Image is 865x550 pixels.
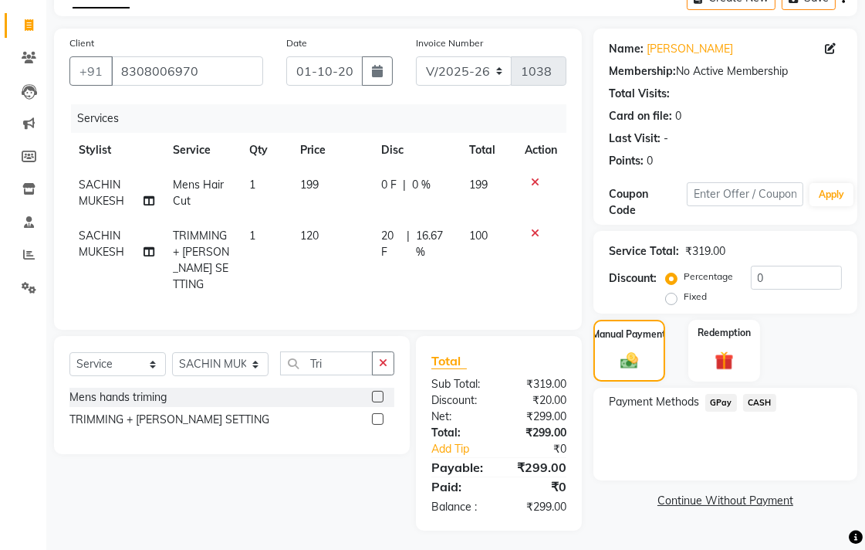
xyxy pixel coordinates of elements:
[412,177,431,193] span: 0 %
[609,153,644,169] div: Points:
[79,229,124,259] span: SACHIN MUKESH
[403,177,406,193] span: |
[416,36,483,50] label: Invoice Number
[300,178,319,192] span: 199
[420,458,499,477] div: Payable:
[647,41,733,57] a: [PERSON_NAME]
[593,328,667,341] label: Manual Payment
[609,108,672,124] div: Card on file:
[609,63,842,80] div: No Active Membership
[499,409,579,425] div: ₹299.00
[280,351,373,375] input: Search or Scan
[69,36,94,50] label: Client
[407,228,410,260] span: |
[173,229,229,291] span: TRIMMING + [PERSON_NAME] SETTING
[469,178,488,192] span: 199
[609,186,687,219] div: Coupon Code
[609,63,676,80] div: Membership:
[705,394,737,412] span: GPay
[609,270,657,287] div: Discount:
[164,133,240,168] th: Service
[596,493,854,509] a: Continue Without Payment
[416,228,451,260] span: 16.67 %
[420,392,499,409] div: Discount:
[499,425,579,441] div: ₹299.00
[609,131,661,147] div: Last Visit:
[69,56,113,86] button: +91
[69,412,269,428] div: TRIMMING + [PERSON_NAME] SETTING
[291,133,372,168] th: Price
[515,133,566,168] th: Action
[69,133,164,168] th: Stylist
[71,104,578,133] div: Services
[286,36,307,50] label: Date
[381,177,397,193] span: 0 F
[79,178,124,208] span: SACHIN MUKESH
[499,477,579,496] div: ₹0
[615,351,644,371] img: _cash.svg
[372,133,460,168] th: Disc
[647,153,653,169] div: 0
[240,133,291,168] th: Qty
[609,86,670,102] div: Total Visits:
[300,229,319,243] span: 120
[684,270,733,283] label: Percentage
[69,389,167,406] div: Mens hands triming
[420,409,499,425] div: Net:
[111,56,263,86] input: Search by Name/Mobile/Email/Code
[460,133,515,168] th: Total
[499,392,579,409] div: ₹20.00
[687,182,803,206] input: Enter Offer / Coupon Code
[420,477,499,496] div: Paid:
[499,458,579,477] div: ₹299.00
[499,376,579,392] div: ₹319.00
[609,243,679,260] div: Service Total:
[173,178,224,208] span: Mens Hair Cut
[249,178,255,192] span: 1
[743,394,776,412] span: CASH
[698,326,751,340] label: Redemption
[684,290,707,304] label: Fixed
[512,441,578,457] div: ₹0
[675,108,681,124] div: 0
[420,441,512,457] a: Add Tip
[420,499,499,515] div: Balance :
[499,499,579,515] div: ₹299.00
[685,243,725,260] div: ₹319.00
[709,349,740,372] img: _gift.svg
[609,394,699,410] span: Payment Methods
[809,183,853,206] button: Apply
[381,228,400,260] span: 20 F
[249,229,255,243] span: 1
[609,41,644,57] div: Name:
[431,353,467,369] span: Total
[664,131,668,147] div: -
[469,229,488,243] span: 100
[420,376,499,392] div: Sub Total:
[420,425,499,441] div: Total:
